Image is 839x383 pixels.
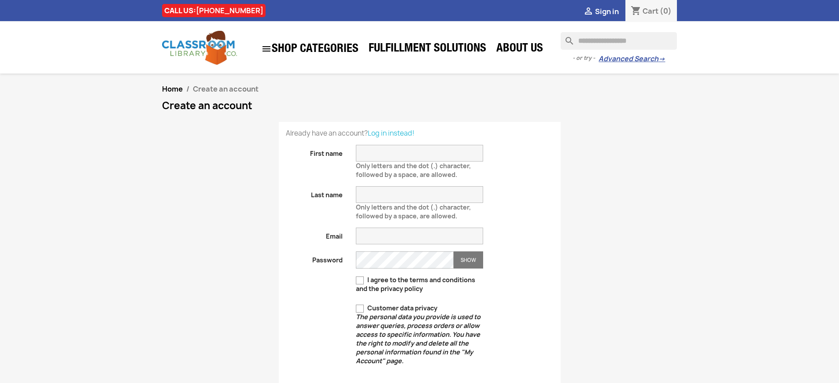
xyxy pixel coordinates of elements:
label: Last name [279,186,350,199]
button: Show [454,251,483,269]
span: Cart [643,6,658,16]
span: Only letters and the dot (.) character, followed by a space, are allowed. [356,158,471,179]
input: Search [561,32,677,50]
span: Sign in [595,7,619,16]
i: search [561,32,571,43]
em: The personal data you provide is used to answer queries, process orders or allow access to specif... [356,313,480,365]
span: (0) [660,6,672,16]
a:  Sign in [583,7,619,16]
label: Password [279,251,350,265]
span: - or try - [573,54,599,63]
a: Advanced Search→ [599,55,665,63]
img: Classroom Library Company [162,31,237,65]
label: Email [279,228,350,241]
i:  [583,7,594,17]
p: Already have an account? [286,129,554,138]
span: Create an account [193,84,259,94]
i: shopping_cart [631,6,641,17]
a: Home [162,84,183,94]
span: → [658,55,665,63]
div: CALL US: [162,4,266,17]
a: SHOP CATEGORIES [257,39,363,59]
a: Fulfillment Solutions [364,41,491,58]
a: [PHONE_NUMBER] [196,6,263,15]
h1: Create an account [162,100,677,111]
span: Only letters and the dot (.) character, followed by a space, are allowed. [356,199,471,220]
label: Customer data privacy [356,304,483,365]
i:  [261,44,272,54]
label: First name [279,145,350,158]
label: I agree to the terms and conditions and the privacy policy [356,276,483,293]
a: About Us [492,41,547,58]
input: Password input [356,251,454,269]
a: Log in instead! [368,129,414,138]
